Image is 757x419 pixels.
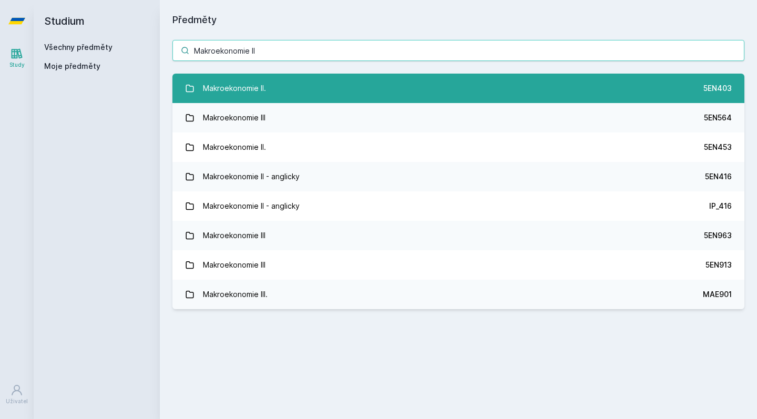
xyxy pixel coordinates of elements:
a: Makroekonomie III. MAE901 [172,280,744,309]
div: Makroekonomie II - anglicky [203,196,300,217]
a: Uživatel [2,379,32,411]
div: Makroekonomie III. [203,284,268,305]
a: Makroekonomie III 5EN963 [172,221,744,250]
a: Study [2,42,32,74]
div: Makroekonomie III [203,107,265,128]
div: 5EN963 [704,230,732,241]
input: Název nebo ident předmětu… [172,40,744,61]
div: Makroekonomie II. [203,137,266,158]
div: 5EN403 [703,83,732,94]
span: Moje předměty [44,61,100,71]
div: Makroekonomie III [203,225,265,246]
div: IP_416 [709,201,732,211]
a: Makroekonomie II. 5EN403 [172,74,744,103]
div: Study [9,61,25,69]
div: Makroekonomie III [203,254,265,275]
a: Makroekonomie II - anglicky IP_416 [172,191,744,221]
div: Makroekonomie II - anglicky [203,166,300,187]
a: Makroekonomie III 5EN564 [172,103,744,132]
a: Makroekonomie II - anglicky 5EN416 [172,162,744,191]
div: Makroekonomie II. [203,78,266,99]
div: 5EN453 [704,142,732,152]
a: Makroekonomie III 5EN913 [172,250,744,280]
div: 5EN416 [705,171,732,182]
a: Makroekonomie II. 5EN453 [172,132,744,162]
div: 5EN564 [704,113,732,123]
div: 5EN913 [705,260,732,270]
h1: Předměty [172,13,744,27]
div: MAE901 [703,289,732,300]
a: Všechny předměty [44,43,112,52]
div: Uživatel [6,397,28,405]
